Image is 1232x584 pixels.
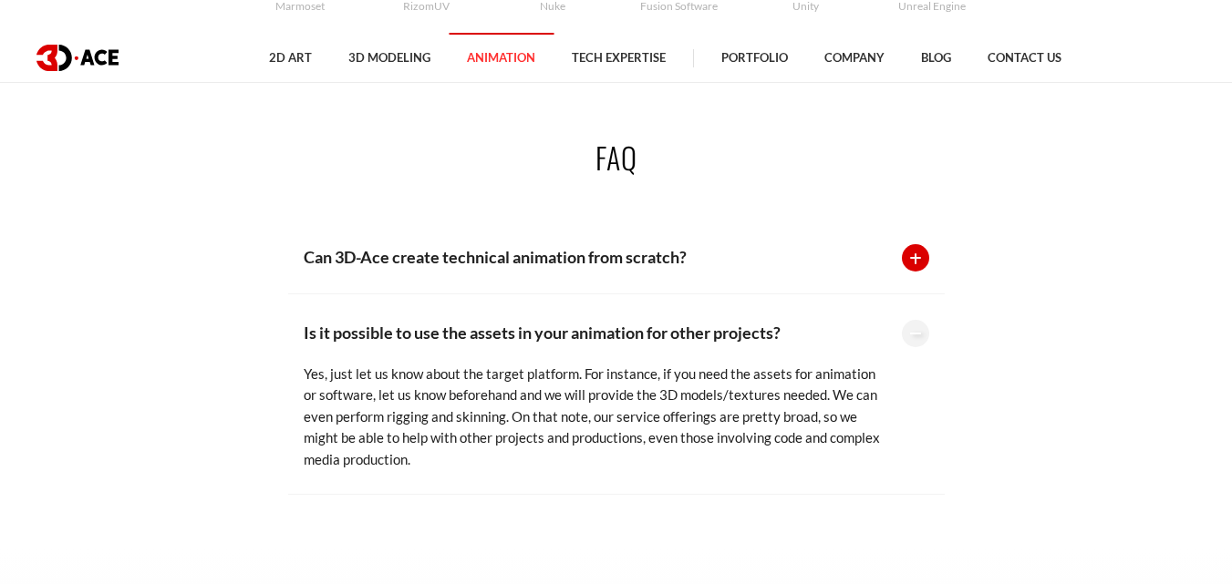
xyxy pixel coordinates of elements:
a: Portfolio [703,33,806,83]
a: Company [806,33,903,83]
a: 3D Modeling [330,33,449,83]
img: logo dark [36,45,119,71]
a: Animation [449,33,554,83]
p: Can 3D-Ace create technical animation from scratch? [304,244,884,270]
a: Blog [903,33,969,83]
a: Contact Us [969,33,1080,83]
h2: FAQ [110,137,1123,178]
a: 2D Art [251,33,330,83]
p: Is it possible to use the assets in your animation for other projects? [304,320,884,345]
div: Yes, just let us know about the target platform. For instance, if you need the assets for animati... [304,345,884,470]
a: Tech Expertise [554,33,684,83]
